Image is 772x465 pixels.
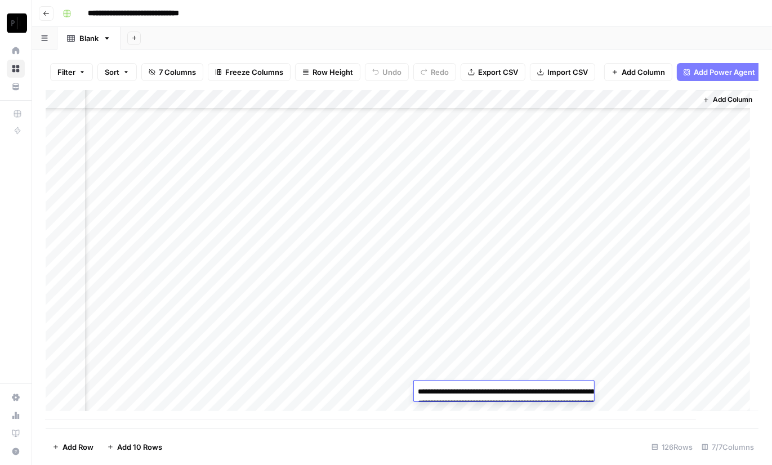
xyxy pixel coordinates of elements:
button: Add Column [604,63,672,81]
span: Freeze Columns [225,66,283,78]
span: Add 10 Rows [117,441,162,453]
a: Your Data [7,78,25,96]
span: Redo [431,66,449,78]
a: Blank [57,27,121,50]
button: Add Row [46,438,100,456]
span: Add Row [63,441,93,453]
button: Filter [50,63,93,81]
span: Export CSV [478,66,518,78]
span: Row Height [313,66,353,78]
button: Add 10 Rows [100,438,169,456]
span: Filter [57,66,75,78]
button: Workspace: Paragon Intel - Copyediting [7,9,25,37]
button: Undo [365,63,409,81]
a: Home [7,42,25,60]
button: Export CSV [461,63,525,81]
button: Add Power Agent [677,63,762,81]
a: Learning Hub [7,424,25,442]
button: Freeze Columns [208,63,291,81]
a: Usage [7,406,25,424]
span: 7 Columns [159,66,196,78]
button: Import CSV [530,63,595,81]
img: Paragon Intel - Copyediting Logo [7,13,27,33]
button: Row Height [295,63,360,81]
div: 7/7 Columns [697,438,758,456]
button: Redo [413,63,456,81]
button: 7 Columns [141,63,203,81]
span: Add Power Agent [694,66,755,78]
span: Undo [382,66,401,78]
div: Blank [79,33,99,44]
span: Import CSV [547,66,588,78]
div: 126 Rows [647,438,697,456]
span: Add Column [622,66,665,78]
a: Browse [7,60,25,78]
button: Add Column [698,92,757,107]
button: Sort [97,63,137,81]
span: Add Column [713,95,752,105]
button: Help + Support [7,442,25,460]
a: Settings [7,388,25,406]
span: Sort [105,66,119,78]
